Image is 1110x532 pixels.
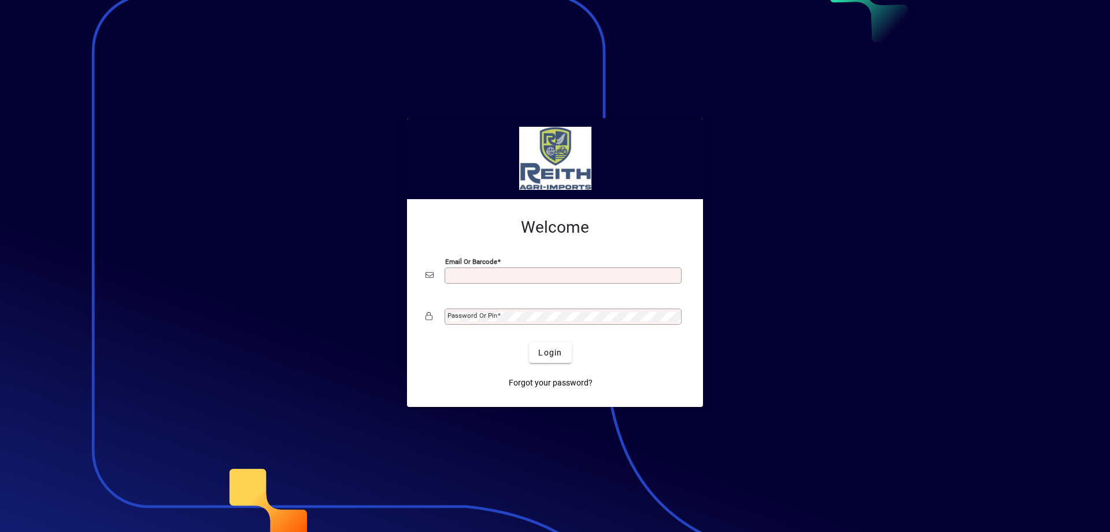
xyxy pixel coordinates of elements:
a: Forgot your password? [504,372,597,393]
button: Login [529,342,571,363]
h2: Welcome [425,218,684,237]
span: Login [538,347,562,359]
mat-label: Password or Pin [447,311,497,320]
span: Forgot your password? [509,377,593,389]
mat-label: Email or Barcode [445,258,497,266]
